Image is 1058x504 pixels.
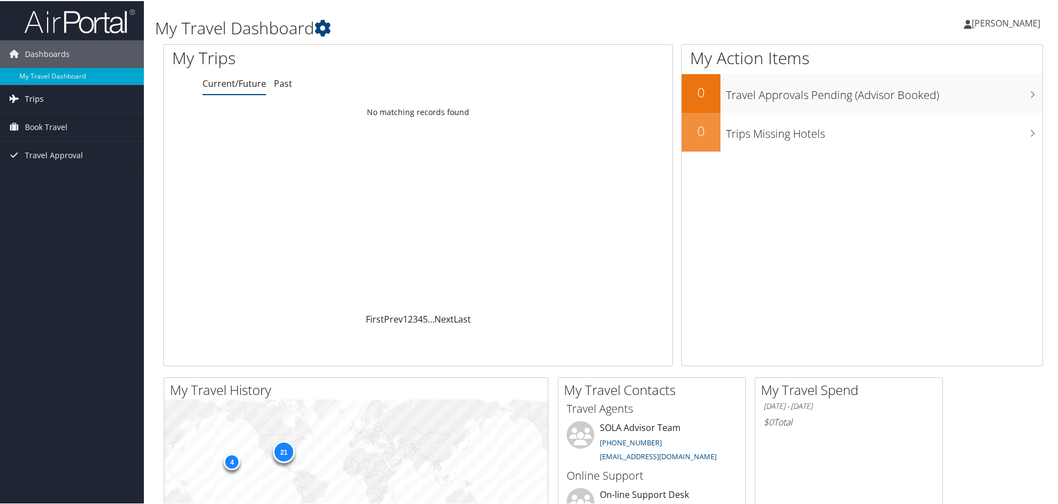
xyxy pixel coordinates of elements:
h6: Total [764,415,934,427]
a: Prev [384,312,403,324]
a: Last [454,312,471,324]
span: Trips [25,84,44,112]
a: 5 [423,312,428,324]
a: Next [434,312,454,324]
h2: My Travel Contacts [564,380,745,398]
span: Dashboards [25,39,70,67]
span: Travel Approval [25,141,83,168]
div: 21 [273,440,295,462]
a: 0Travel Approvals Pending (Advisor Booked) [682,73,1043,112]
a: 4 [418,312,423,324]
a: Past [274,76,292,89]
a: 3 [413,312,418,324]
h6: [DATE] - [DATE] [764,400,934,411]
a: [PERSON_NAME] [964,6,1051,39]
span: Book Travel [25,112,68,140]
h3: Trips Missing Hotels [726,119,1043,141]
h3: Travel Approvals Pending (Advisor Booked) [726,81,1043,102]
a: 2 [408,312,413,324]
h2: 0 [682,121,720,139]
a: First [366,312,384,324]
a: [EMAIL_ADDRESS][DOMAIN_NAME] [600,450,717,460]
td: No matching records found [164,101,672,121]
h1: My Trips [172,45,452,69]
li: SOLA Advisor Team [561,420,743,465]
a: 1 [403,312,408,324]
span: $0 [764,415,774,427]
h1: My Action Items [682,45,1043,69]
h2: My Travel Spend [761,380,942,398]
span: … [428,312,434,324]
a: [PHONE_NUMBER] [600,437,662,446]
div: 4 [224,453,240,469]
h1: My Travel Dashboard [155,15,753,39]
h2: 0 [682,82,720,101]
span: [PERSON_NAME] [972,16,1040,28]
a: 0Trips Missing Hotels [682,112,1043,150]
h3: Online Support [567,467,737,482]
a: Current/Future [203,76,266,89]
h3: Travel Agents [567,400,737,415]
img: airportal-logo.png [24,7,135,33]
h2: My Travel History [170,380,548,398]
